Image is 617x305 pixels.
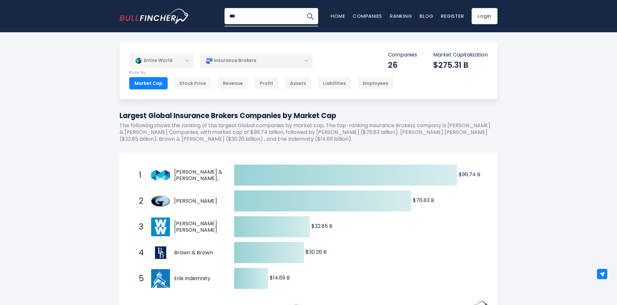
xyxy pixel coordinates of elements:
[441,13,464,19] a: Register
[136,196,142,207] span: 2
[151,218,170,236] img: Willis Towers Watson
[120,9,189,24] a: Go to homepage
[129,77,168,89] div: Market Cap
[472,8,497,24] a: Login
[174,198,223,205] span: [PERSON_NAME]
[433,60,488,70] div: $275.31 B
[218,77,248,89] div: Revenue
[353,13,382,19] a: Companies
[270,274,290,281] text: $14.69 B
[120,110,497,121] h1: Largest Global Insurance Brokers Companies by Market Cap
[459,171,480,178] text: $96.74 B
[318,77,351,89] div: Liabilities
[151,166,170,185] img: Marsh & McLennan Companies
[129,53,194,68] div: Entire World
[136,273,142,284] span: 5
[174,77,211,89] div: Stock Price
[151,192,170,210] img: Arthur J. Gallagher
[174,169,223,182] span: [PERSON_NAME] & [PERSON_NAME] Companies
[285,77,311,89] div: Assets
[358,77,393,89] div: Employees
[129,70,393,76] p: Rank By
[120,122,497,142] p: The following shows the ranking of the largest Global companies by market cap. The top-ranking In...
[433,52,488,58] p: Market Capitalization
[120,9,189,24] img: Bullfincher logo
[311,222,332,230] text: $32.85 B
[302,8,318,24] button: Search
[390,13,412,19] a: Ranking
[420,13,433,19] a: Blog
[136,170,142,181] span: 1
[388,52,417,58] p: Companies
[174,249,223,256] span: Brown & Brown
[306,248,327,256] text: $30.26 B
[413,197,434,204] text: $76.83 B
[388,60,417,70] div: 26
[136,221,142,232] span: 3
[174,220,223,234] span: [PERSON_NAME] [PERSON_NAME]
[136,247,142,258] span: 4
[331,13,345,19] a: Home
[174,275,223,282] span: Erie Indemnity
[255,77,278,89] div: Profit
[151,269,170,288] img: Erie Indemnity
[151,243,170,262] img: Brown & Brown
[200,53,313,68] div: Insurance Brokers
